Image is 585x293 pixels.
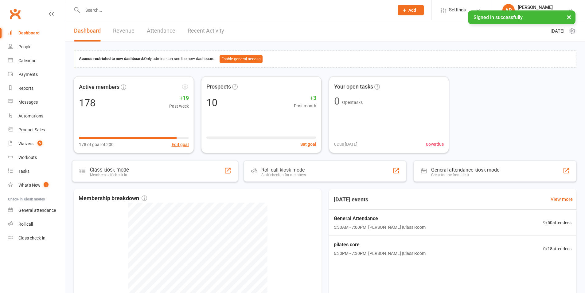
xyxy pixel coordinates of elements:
span: [DATE] [551,27,564,35]
div: Product Sales [18,127,45,132]
a: Attendance [147,20,175,42]
div: 178 [79,98,96,108]
span: Open tasks [342,100,363,105]
div: Workouts [18,155,37,160]
div: 0 [334,96,340,106]
span: Settings [449,3,466,17]
div: General attendance [18,208,56,213]
div: Great for the front desk [431,173,499,177]
div: Dashboard [18,30,40,35]
a: Reports [8,81,65,95]
h3: [DATE] events [329,194,373,205]
div: Class check-in [18,236,45,240]
span: Your open tasks [334,82,373,91]
a: Roll call [8,217,65,231]
div: Payments [18,72,38,77]
strong: Access restricted to new dashboard: [79,56,144,61]
div: Members self check-in [90,173,129,177]
div: People [18,44,31,49]
span: pilates core [334,241,426,249]
div: Staff check-in for members [261,173,306,177]
a: Class kiosk mode [8,231,65,245]
button: Edit goal [172,141,189,148]
button: × [564,10,575,24]
div: General attendance kiosk mode [431,167,499,173]
span: 1 [44,182,49,187]
div: 10 [206,98,217,108]
span: Membership breakdown [79,194,147,203]
div: Messages [18,100,38,105]
a: Dashboard [8,26,65,40]
div: AR [502,4,515,16]
div: Tasks [18,169,29,174]
div: Waivers [18,141,33,146]
span: Prospects [206,82,231,91]
div: Class kiosk mode [90,167,129,172]
button: Add [398,5,424,15]
span: 178 of goal of 200 [79,141,114,148]
div: Reports [18,86,33,91]
span: 9 / 50 attendees [543,219,571,226]
input: Search... [81,6,390,14]
a: What's New1 [8,178,65,192]
span: +3 [294,94,316,103]
span: Past month [294,102,316,109]
a: Messages [8,95,65,109]
span: 5:30AM - 7:00PM | [PERSON_NAME] | Class Room [334,224,426,231]
a: Clubworx [7,6,23,22]
span: 0 overdue [426,141,444,148]
span: Signed in successfully. [474,14,524,20]
a: Waivers 5 [8,137,65,151]
div: Roll call kiosk mode [261,167,306,173]
button: Enable general access [220,55,263,63]
a: Dashboard [74,20,101,42]
button: Set goal [300,141,316,148]
span: 0 / 18 attendees [543,245,571,252]
a: View more [551,196,573,203]
span: Active members [79,82,119,91]
a: Recent Activity [188,20,224,42]
a: Product Sales [8,123,65,137]
a: Tasks [8,164,65,178]
span: 6:30PM - 7:30PM | [PERSON_NAME] | Class Room [334,250,426,257]
a: Revenue [113,20,135,42]
a: General attendance kiosk mode [8,204,65,217]
a: Workouts [8,151,65,164]
a: People [8,40,65,54]
div: [PERSON_NAME] [518,5,556,10]
div: Calendar [18,58,36,63]
a: Automations [8,109,65,123]
span: 0 Due [DATE] [334,141,357,148]
a: Payments [8,68,65,81]
div: Roll call [18,222,33,227]
a: Calendar [8,54,65,68]
div: Automations [18,113,43,118]
span: Past week [169,102,189,109]
span: Add [408,8,416,13]
span: +19 [169,93,189,102]
div: What's New [18,183,41,188]
div: Only admins can see the new dashboard. [79,55,571,63]
span: 5 [37,141,42,146]
span: General Attendance [334,215,426,223]
div: B Transformed Gym [518,10,556,16]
